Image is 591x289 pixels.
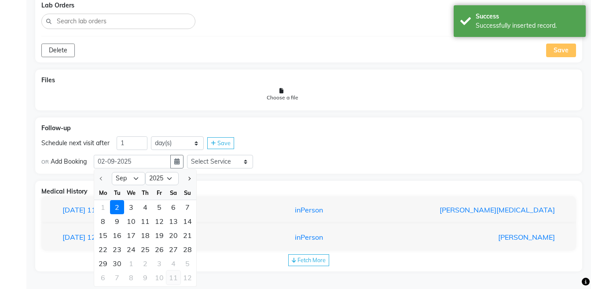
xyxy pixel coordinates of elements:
div: 16 [110,228,124,242]
div: inPerson [224,205,393,215]
div: inPerson [224,232,393,242]
div: Wednesday, October 8, 2025 [124,271,138,285]
div: Th [138,186,152,200]
div: Tuesday, September 23, 2025 [110,242,124,256]
span: Fetch More [297,256,326,263]
div: 28 [180,242,195,256]
div: 22 [96,242,110,256]
div: Medical History [41,187,576,196]
div: Friday, September 19, 2025 [152,228,166,242]
div: Sunday, October 5, 2025 [180,256,195,271]
div: 2 [138,256,152,271]
span: [DATE] [62,205,85,214]
div: Thursday, September 25, 2025 [138,242,152,256]
div: 13 [166,214,180,228]
div: 1 [124,256,138,271]
div: Wednesday, September 24, 2025 [124,242,138,256]
div: Thursday, September 11, 2025 [138,214,152,228]
div: 23 [110,242,124,256]
span: [DATE] [62,233,85,241]
div: Wednesday, September 10, 2025 [124,214,138,228]
button: [DATE]11:20 AMinPerson[PERSON_NAME][MEDICAL_DATA] [50,201,567,218]
button: Delete [41,44,75,57]
div: Friday, October 3, 2025 [152,256,166,271]
div: 11 [166,271,180,285]
div: 20 [166,228,180,242]
input: yyyy-mm-dd [94,155,171,168]
div: 6 [96,271,110,285]
div: Saturday, September 6, 2025 [166,200,180,214]
div: Saturday, September 27, 2025 [166,242,180,256]
div: 14 [180,214,195,228]
div: Tuesday, September 9, 2025 [110,214,124,228]
div: 8 [124,271,138,285]
div: Successfully inserted record. [476,21,579,30]
div: Monday, September 8, 2025 [96,214,110,228]
div: Sa [166,186,180,200]
div: We [124,186,138,200]
div: Saturday, October 4, 2025 [166,256,180,271]
button: Next month [185,172,193,186]
div: Tuesday, October 7, 2025 [110,271,124,285]
span: 12:50 PM [87,233,119,241]
div: 10 [124,214,138,228]
div: Files [41,76,576,85]
div: 6 [166,200,180,214]
div: 27 [166,242,180,256]
div: Thursday, September 18, 2025 [138,228,152,242]
div: Sunday, September 14, 2025 [180,214,195,228]
span: 11:20 AM [87,205,120,214]
div: 7 [180,200,195,214]
div: Friday, September 26, 2025 [152,242,166,256]
div: 17 [124,228,138,242]
div: 25 [138,242,152,256]
input: Search lab orders [56,16,191,26]
div: 11 [138,214,152,228]
select: Select year [145,172,179,185]
div: Sunday, September 21, 2025 [180,228,195,242]
span: Choose a file [267,94,298,102]
div: Su [180,186,195,200]
div: Mo [96,186,110,200]
div: 5 [180,256,195,271]
div: 29 [96,256,110,271]
div: Thursday, October 2, 2025 [138,256,152,271]
div: 4 [138,200,152,214]
div: 19 [152,228,166,242]
div: Thursday, September 4, 2025 [138,200,152,214]
div: Wednesday, September 17, 2025 [124,228,138,242]
div: 3 [124,200,138,214]
div: 3 [152,256,166,271]
select: Select month [112,172,145,185]
div: 18 [138,228,152,242]
div: 9 [110,214,124,228]
div: Schedule next visit after [41,139,110,148]
div: Thursday, October 9, 2025 [138,271,152,285]
div: 8 [96,214,110,228]
div: Tuesday, September 30, 2025 [110,256,124,271]
div: Saturday, October 11, 2025 [166,271,180,285]
div: 30 [110,256,124,271]
span: Add Booking [51,157,87,166]
div: Wednesday, October 1, 2025 [124,256,138,271]
div: 2 [110,200,124,214]
div: Monday, October 6, 2025 [96,271,110,285]
div: Friday, October 10, 2025 [152,271,166,285]
div: [PERSON_NAME][MEDICAL_DATA] [393,205,562,215]
div: Friday, September 12, 2025 [152,214,166,228]
div: Saturday, September 13, 2025 [166,214,180,228]
div: 7 [110,271,124,285]
small: OR [41,158,49,166]
div: Monday, September 29, 2025 [96,256,110,271]
div: 10 [152,271,166,285]
div: 26 [152,242,166,256]
div: Fr [152,186,166,200]
div: Tuesday, September 16, 2025 [110,228,124,242]
div: Sunday, September 7, 2025 [180,200,195,214]
div: 12 [152,214,166,228]
div: 12 [180,271,195,285]
div: Monday, September 22, 2025 [96,242,110,256]
div: Monday, September 15, 2025 [96,228,110,242]
div: Follow-up [41,124,576,133]
div: Wednesday, September 3, 2025 [124,200,138,214]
